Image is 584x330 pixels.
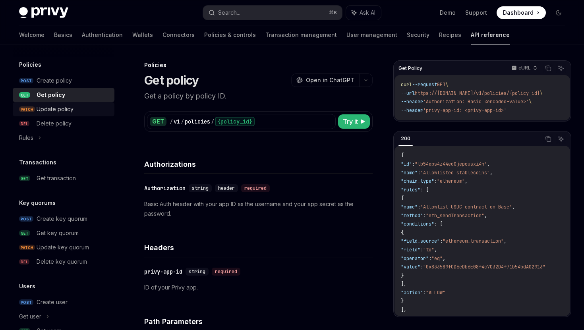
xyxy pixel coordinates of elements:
span: \ [529,98,532,105]
div: / [211,118,214,125]
span: "0x833589fCD6eDb6E08f4c7C32D4f71b54bdA02913" [423,264,545,270]
div: Get transaction [37,174,76,183]
a: GETGet key quorum [13,226,114,240]
span: : [ [434,221,443,227]
span: --header [401,98,423,105]
span: , [443,255,445,262]
a: Connectors [162,25,195,44]
a: Basics [54,25,72,44]
span: "action" [401,289,423,296]
span: https://[DOMAIN_NAME]/v1/policies/{policy_id} [415,90,540,96]
span: ], [401,281,406,287]
p: ID of your Privy app. [144,283,373,292]
span: 'Authorization: Basic <encoded-value>' [423,98,529,105]
span: , [512,204,515,210]
span: Try it [343,117,358,126]
span: { [401,230,404,236]
div: required [241,184,270,192]
div: Rules [19,133,33,143]
span: : [420,247,423,253]
span: "field" [401,247,420,253]
span: "method" [401,212,423,219]
div: GET [150,117,166,126]
span: "name" [401,170,418,176]
div: Create policy [37,76,72,85]
span: : [418,204,420,210]
a: Demo [440,9,456,17]
a: Dashboard [497,6,546,19]
span: , [443,315,445,322]
span: , [434,247,437,253]
span: , [504,238,507,244]
span: "owner_id" [401,315,429,322]
div: Delete key quorum [37,257,87,266]
span: PATCH [19,106,35,112]
h5: Users [19,282,35,291]
span: : [429,255,431,262]
span: --request [412,81,437,88]
a: GETGet policy [13,88,114,102]
div: Authorization [144,184,186,192]
div: Policies [144,61,373,69]
a: Transaction management [265,25,337,44]
span: GET [19,230,30,236]
span: PATCH [19,245,35,251]
span: { [401,152,404,158]
div: v1 [174,118,180,125]
h4: Headers [144,242,373,253]
span: : [ [420,187,429,193]
span: "id" [401,161,412,167]
div: / [181,118,184,125]
a: Wallets [132,25,153,44]
span: : [440,238,443,244]
a: Security [407,25,429,44]
span: GET [19,176,30,181]
span: } [401,298,404,304]
a: Support [465,9,487,17]
a: DELDelete policy [13,116,114,131]
span: DEL [19,121,29,127]
span: "operator" [401,255,429,262]
button: Try it [338,114,370,129]
p: Basic Auth header with your app ID as the username and your app secret as the password. [144,199,373,218]
span: POST [19,299,33,305]
img: dark logo [19,7,68,18]
p: cURL [518,65,531,71]
h5: Transactions [19,158,56,167]
div: Create key quorum [37,214,87,224]
button: Ask AI [556,63,566,73]
span: "value" [401,264,420,270]
h5: Key quorums [19,198,56,208]
span: : [423,212,426,219]
span: ], [401,307,406,313]
div: / [170,118,173,125]
a: POSTCreate policy [13,73,114,88]
span: DEL [19,259,29,265]
span: "to" [423,247,434,253]
span: Get Policy [398,65,422,71]
span: --url [401,90,415,96]
span: "conditions" [401,221,434,227]
span: Open in ChatGPT [306,76,354,84]
a: GETGet transaction [13,171,114,185]
button: Ask AI [346,6,381,20]
div: Get key quorum [37,228,79,238]
span: : [418,170,420,176]
span: : [423,289,426,296]
div: Search... [218,8,240,17]
div: privy-app-id [144,268,182,276]
span: : [412,161,415,167]
h5: Policies [19,60,41,69]
span: string [189,268,205,275]
div: 200 [398,134,413,143]
div: Get user [19,312,41,321]
span: curl [401,81,412,88]
span: Ask AI [360,9,375,17]
div: policies [185,118,210,125]
span: "eth_sendTransaction" [426,212,484,219]
button: Open in ChatGPT [291,73,359,87]
span: --header [401,107,423,114]
a: POSTCreate user [13,295,114,309]
a: Authentication [82,25,123,44]
h4: Authorizations [144,159,373,170]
